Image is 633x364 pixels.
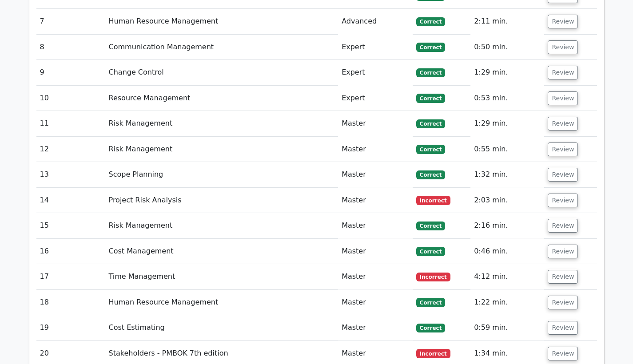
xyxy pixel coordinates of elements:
td: Master [338,111,413,136]
td: 19 [36,315,105,340]
td: 0:55 min. [470,137,544,162]
td: 8 [36,35,105,60]
span: Correct [416,324,445,332]
td: 10 [36,86,105,111]
td: Master [338,290,413,315]
td: Master [338,239,413,264]
td: 2:03 min. [470,188,544,213]
td: 16 [36,239,105,264]
td: Risk Management [105,111,338,136]
td: Project Risk Analysis [105,188,338,213]
button: Review [548,194,578,207]
td: 12 [36,137,105,162]
td: Expert [338,35,413,60]
td: 1:22 min. [470,290,544,315]
td: Master [338,137,413,162]
td: Expert [338,60,413,85]
td: Master [338,315,413,340]
td: Master [338,264,413,289]
button: Review [548,347,578,360]
td: Master [338,213,413,238]
button: Review [548,219,578,233]
td: 1:29 min. [470,111,544,136]
td: Communication Management [105,35,338,60]
td: Scope Planning [105,162,338,187]
button: Review [548,245,578,258]
button: Review [548,168,578,182]
span: Correct [416,17,445,26]
td: 9 [36,60,105,85]
span: Correct [416,170,445,179]
span: Correct [416,247,445,256]
td: Human Resource Management [105,290,338,315]
td: 0:53 min. [470,86,544,111]
td: Cost Management [105,239,338,264]
span: Correct [416,94,445,103]
span: Incorrect [416,196,450,205]
button: Review [548,142,578,156]
td: 1:29 min. [470,60,544,85]
td: Resource Management [105,86,338,111]
td: 15 [36,213,105,238]
td: 13 [36,162,105,187]
td: 14 [36,188,105,213]
td: Human Resource Management [105,9,338,34]
td: Cost Estimating [105,315,338,340]
td: Risk Management [105,213,338,238]
span: Correct [416,119,445,128]
button: Review [548,66,578,79]
span: Correct [416,68,445,77]
button: Review [548,40,578,54]
td: 7 [36,9,105,34]
td: 0:59 min. [470,315,544,340]
td: 17 [36,264,105,289]
button: Review [548,296,578,309]
td: 18 [36,290,105,315]
td: Change Control [105,60,338,85]
td: 11 [36,111,105,136]
td: Master [338,162,413,187]
td: 0:46 min. [470,239,544,264]
td: Expert [338,86,413,111]
td: Master [338,188,413,213]
td: Advanced [338,9,413,34]
button: Review [548,321,578,335]
td: 2:11 min. [470,9,544,34]
td: 1:32 min. [470,162,544,187]
button: Review [548,91,578,105]
button: Review [548,15,578,28]
td: 4:12 min. [470,264,544,289]
button: Review [548,270,578,284]
span: Correct [416,298,445,307]
button: Review [548,117,578,131]
td: Risk Management [105,137,338,162]
span: Correct [416,145,445,154]
td: 2:16 min. [470,213,544,238]
td: 0:50 min. [470,35,544,60]
span: Incorrect [416,273,450,281]
span: Correct [416,43,445,51]
td: Time Management [105,264,338,289]
span: Correct [416,222,445,230]
span: Incorrect [416,349,450,358]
